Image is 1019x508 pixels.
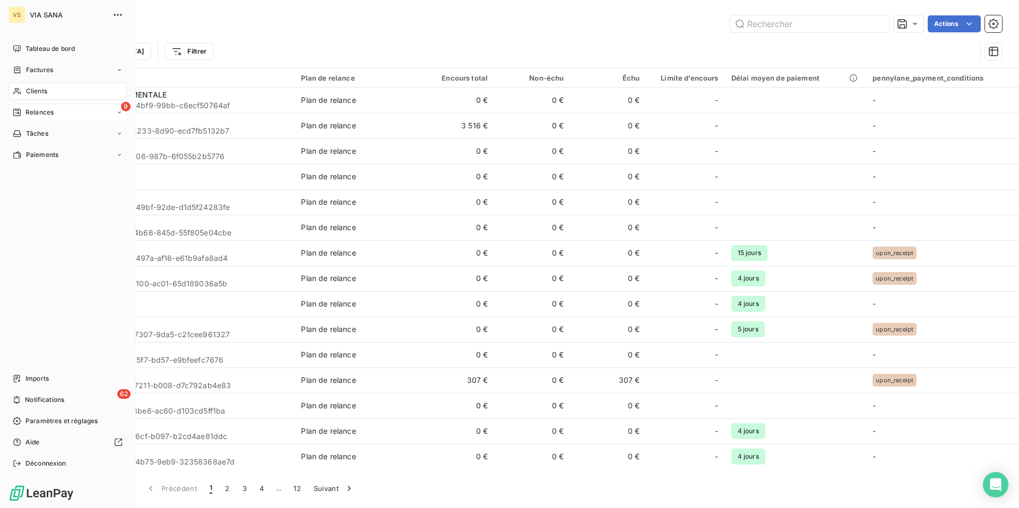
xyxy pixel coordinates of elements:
[731,74,860,82] div: Délai moyen de paiement
[876,326,913,332] span: upon_receipt
[570,164,646,189] td: 0 €
[25,395,64,405] span: Notifications
[494,164,570,189] td: 0 €
[500,74,564,82] div: Non-échu
[715,197,718,207] span: -
[418,164,494,189] td: 0 €
[73,406,288,416] span: 4accc995-c3f8-4be6-ac60-d103cd5ff1ba
[494,138,570,164] td: 0 €
[301,324,356,335] div: Plan de relance
[731,449,765,465] span: 4 jours
[715,426,718,436] span: -
[494,444,570,469] td: 0 €
[494,393,570,418] td: 0 €
[121,102,131,111] span: 9
[73,457,288,467] span: 020c075c-bc34-4b75-9eb9-32358368ae7d
[418,393,494,418] td: 0 €
[876,377,913,383] span: upon_receipt
[715,273,718,284] span: -
[26,150,58,160] span: Paiements
[876,275,913,282] span: upon_receipt
[301,375,356,386] div: Plan de relance
[983,472,1008,497] div: Open Intercom Messenger
[715,95,718,106] span: -
[570,87,646,113] td: 0 €
[418,367,494,393] td: 307 €
[873,350,876,359] span: -
[570,291,646,317] td: 0 €
[301,349,356,360] div: Plan de relance
[570,266,646,291] td: 0 €
[715,400,718,411] span: -
[715,171,718,182] span: -
[25,416,98,426] span: Paramètres et réglages
[418,342,494,367] td: 0 €
[25,459,66,468] span: Déconnexion
[873,146,876,155] span: -
[26,65,53,75] span: Factures
[8,434,127,451] a: Aide
[570,138,646,164] td: 0 €
[653,74,719,82] div: Limite d’encours
[570,189,646,215] td: 0 €
[301,171,356,182] div: Plan de relance
[570,240,646,266] td: 0 €
[418,291,494,317] td: 0 €
[203,477,219,500] button: 1
[494,240,570,266] td: 0 €
[25,44,75,54] span: Tableau de bord
[494,291,570,317] td: 0 €
[715,375,718,386] span: -
[26,86,47,96] span: Clients
[165,43,213,60] button: Filtrer
[731,423,765,439] span: 4 jours
[873,95,876,104] span: -
[494,266,570,291] td: 0 €
[418,240,494,266] td: 0 €
[873,401,876,410] span: -
[301,451,356,462] div: Plan de relance
[301,426,356,436] div: Plan de relance
[30,11,106,19] span: VIA SANA
[494,367,570,393] td: 0 €
[301,146,356,156] div: Plan de relance
[418,113,494,138] td: 3 516 €
[301,222,356,233] div: Plan de relance
[715,299,718,309] span: -
[73,100,288,111] span: a0d641b2-083b-4bf9-99bb-c6ecf50764af
[8,485,74,502] img: Logo LeanPay
[73,329,288,340] span: 0196a09c-0ee2-7307-9da5-c21cee961327
[873,197,876,206] span: -
[494,215,570,240] td: 0 €
[418,138,494,164] td: 0 €
[418,189,494,215] td: 0 €
[425,74,488,82] div: Encours total
[253,477,270,500] button: 4
[73,304,288,314] span: 464351
[418,444,494,469] td: 0 €
[731,245,767,261] span: 15 jours
[301,197,356,207] div: Plan de relance
[928,15,981,32] button: Actions
[301,74,412,82] div: Plan de relance
[73,431,288,442] span: 81e4ccac-8fe7-46cf-b097-b2cd4ae81ddc
[73,177,288,187] span: 420551
[494,342,570,367] td: 0 €
[873,223,876,232] span: -
[301,95,356,106] div: Plan de relance
[873,426,876,435] span: -
[307,477,361,500] button: Suivant
[139,477,203,500] button: Précédent
[494,113,570,138] td: 0 €
[418,266,494,291] td: 0 €
[570,367,646,393] td: 307 €
[418,215,494,240] td: 0 €
[715,349,718,360] span: -
[494,87,570,113] td: 0 €
[731,296,765,312] span: 4 jours
[715,324,718,335] span: -
[570,418,646,444] td: 0 €
[117,389,131,399] span: 62
[570,113,646,138] td: 0 €
[73,380,288,391] span: 01977d83-0a60-7211-b008-d7c792ab4e83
